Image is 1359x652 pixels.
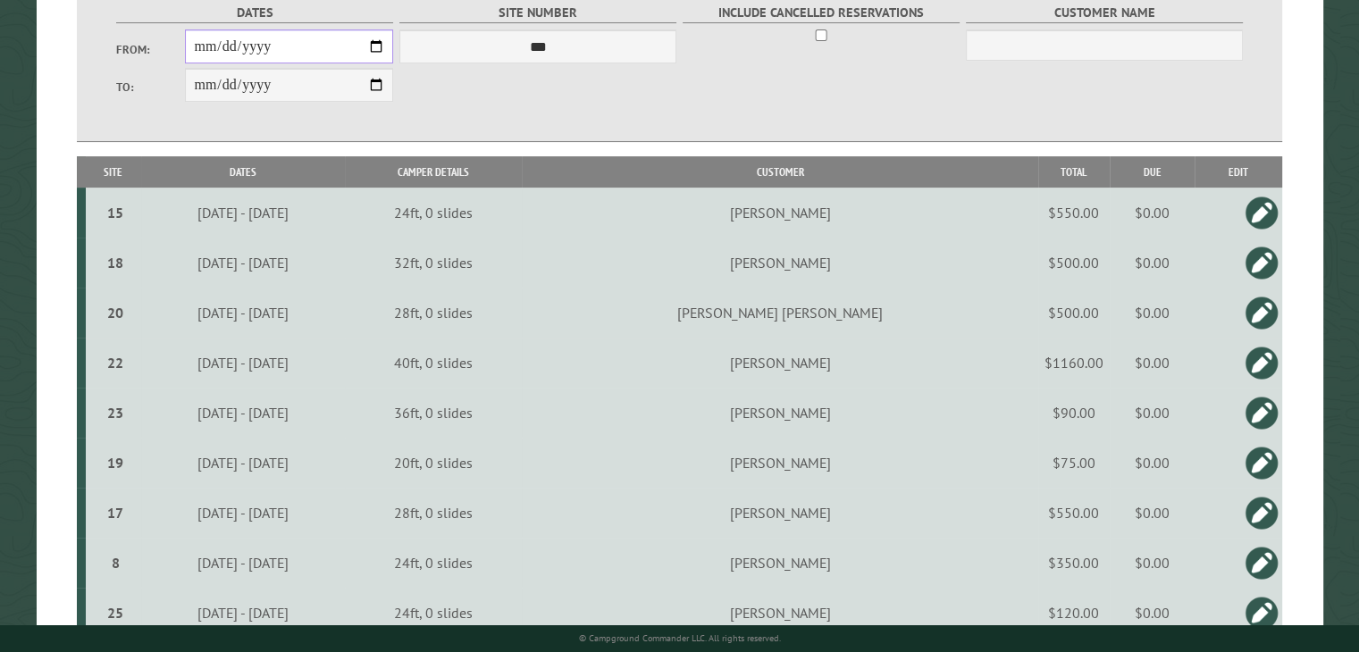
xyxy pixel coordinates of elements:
td: [PERSON_NAME] [522,338,1037,388]
td: $120.00 [1038,588,1110,638]
td: [PERSON_NAME] [522,188,1037,238]
td: $500.00 [1038,238,1110,288]
td: $0.00 [1110,438,1195,488]
div: [DATE] - [DATE] [144,404,342,422]
div: [DATE] - [DATE] [144,354,342,372]
td: $0.00 [1110,588,1195,638]
div: 20 [93,304,138,322]
div: [DATE] - [DATE] [144,504,342,522]
td: $75.00 [1038,438,1110,488]
td: [PERSON_NAME] [522,488,1037,538]
div: 23 [93,404,138,422]
div: 25 [93,604,138,622]
div: [DATE] - [DATE] [144,304,342,322]
td: 40ft, 0 slides [345,338,523,388]
div: 18 [93,254,138,272]
td: $0.00 [1110,388,1195,438]
th: Edit [1195,156,1282,188]
div: 22 [93,354,138,372]
th: Dates [141,156,345,188]
th: Site [86,156,140,188]
td: 28ft, 0 slides [345,488,523,538]
small: © Campground Commander LLC. All rights reserved. [579,632,781,644]
div: 8 [93,554,138,572]
td: 24ft, 0 slides [345,538,523,588]
div: 15 [93,204,138,222]
div: [DATE] - [DATE] [144,454,342,472]
td: 36ft, 0 slides [345,388,523,438]
td: $0.00 [1110,338,1195,388]
td: $1160.00 [1038,338,1110,388]
td: $0.00 [1110,238,1195,288]
label: Site Number [399,3,677,23]
td: [PERSON_NAME] [522,438,1037,488]
th: Camper Details [345,156,523,188]
td: $550.00 [1038,188,1110,238]
td: 24ft, 0 slides [345,588,523,638]
label: To: [116,79,186,96]
div: [DATE] - [DATE] [144,204,342,222]
div: [DATE] - [DATE] [144,554,342,572]
label: From: [116,41,186,58]
label: Include Cancelled Reservations [683,3,961,23]
td: 32ft, 0 slides [345,238,523,288]
th: Due [1110,156,1195,188]
div: 19 [93,454,138,472]
div: [DATE] - [DATE] [144,604,342,622]
td: $550.00 [1038,488,1110,538]
td: $350.00 [1038,538,1110,588]
td: [PERSON_NAME] [522,588,1037,638]
td: 28ft, 0 slides [345,288,523,338]
td: [PERSON_NAME] [522,538,1037,588]
td: $0.00 [1110,188,1195,238]
td: [PERSON_NAME] [522,388,1037,438]
div: [DATE] - [DATE] [144,254,342,272]
td: $500.00 [1038,288,1110,338]
td: 20ft, 0 slides [345,438,523,488]
th: Total [1038,156,1110,188]
td: $90.00 [1038,388,1110,438]
label: Dates [116,3,394,23]
td: $0.00 [1110,488,1195,538]
td: [PERSON_NAME] [PERSON_NAME] [522,288,1037,338]
td: [PERSON_NAME] [522,238,1037,288]
label: Customer Name [966,3,1244,23]
td: $0.00 [1110,288,1195,338]
div: 17 [93,504,138,522]
th: Customer [522,156,1037,188]
td: 24ft, 0 slides [345,188,523,238]
td: $0.00 [1110,538,1195,588]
